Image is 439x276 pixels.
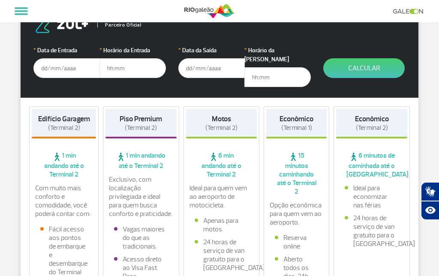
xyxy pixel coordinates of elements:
[35,184,93,218] p: Com muito mais conforto e comodidade, você poderá contar com:
[266,151,327,196] span: 15 minutos caminhando até o Terminal 2
[114,225,168,251] li: Vagas maiores do que as tradicionais.
[421,182,439,201] button: Abrir tradutor de língua de sinais.
[275,234,318,251] li: Reserva online
[421,201,439,220] button: Abrir recursos assistivos.
[244,67,311,87] input: hh:mm
[336,151,407,179] span: 6 minutos de caminhada até o [GEOGRAPHIC_DATA]
[345,184,399,210] li: Ideal para economizar nas férias
[195,238,249,272] li: 24 horas de serviço de van gratuito para o [GEOGRAPHIC_DATA]
[244,46,311,64] label: Horário da [PERSON_NAME]
[195,216,249,234] li: Apenas para motos.
[38,114,90,123] strong: Edifício Garagem
[33,46,100,55] label: Data de Entrada
[205,124,238,132] span: (Terminal 2)
[178,46,245,55] label: Data da Saída
[125,124,157,132] span: (Terminal 2)
[280,114,313,123] strong: Econômico
[212,114,231,123] strong: Motos
[178,58,245,78] input: dd/mm/aaaa
[109,175,173,218] p: Exclusivo, com localização privilegiada e ideal para quem busca conforto e praticidade.
[32,151,96,179] span: 1 min andando até o Terminal 2
[105,151,177,170] span: 1 min andando até o Terminal 2
[356,124,388,132] span: (Terminal 2)
[97,23,141,27] span: Parceiro Oficial
[120,114,162,123] strong: Piso Premium
[48,124,80,132] span: (Terminal 2)
[189,184,254,210] p: Ideal para quem vem ao aeroporto de motocicleta.
[33,58,100,78] input: dd/mm/aaaa
[355,114,389,123] strong: Econômico
[270,201,323,227] p: Opção econômica para quem vem ao aeroporto.
[281,124,312,132] span: (Terminal 1)
[186,151,257,179] span: 6 min andando até o Terminal 2
[323,58,405,78] button: Calcular
[99,58,166,78] input: hh:mm
[99,46,166,55] label: Horário da Entrada
[33,17,90,33] img: logo-zul.png
[421,182,439,220] div: Plugin de acessibilidade da Hand Talk.
[345,214,399,248] li: 24 horas de serviço de van gratuito para o [GEOGRAPHIC_DATA]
